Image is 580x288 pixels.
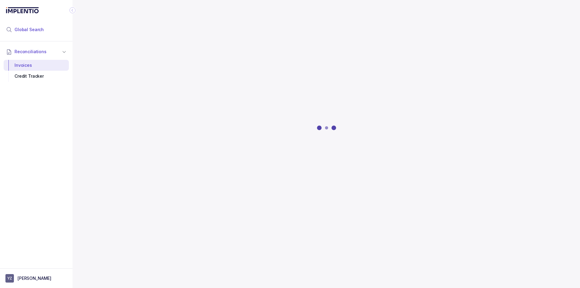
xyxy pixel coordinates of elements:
button: Reconciliations [4,45,69,58]
button: User initials[PERSON_NAME] [5,274,67,283]
span: Global Search [14,27,44,33]
div: Reconciliations [4,59,69,83]
div: Invoices [8,60,64,71]
p: [PERSON_NAME] [18,275,51,281]
div: Collapse Icon [69,7,76,14]
div: Credit Tracker [8,71,64,82]
span: Reconciliations [14,49,47,55]
span: User initials [5,274,14,283]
